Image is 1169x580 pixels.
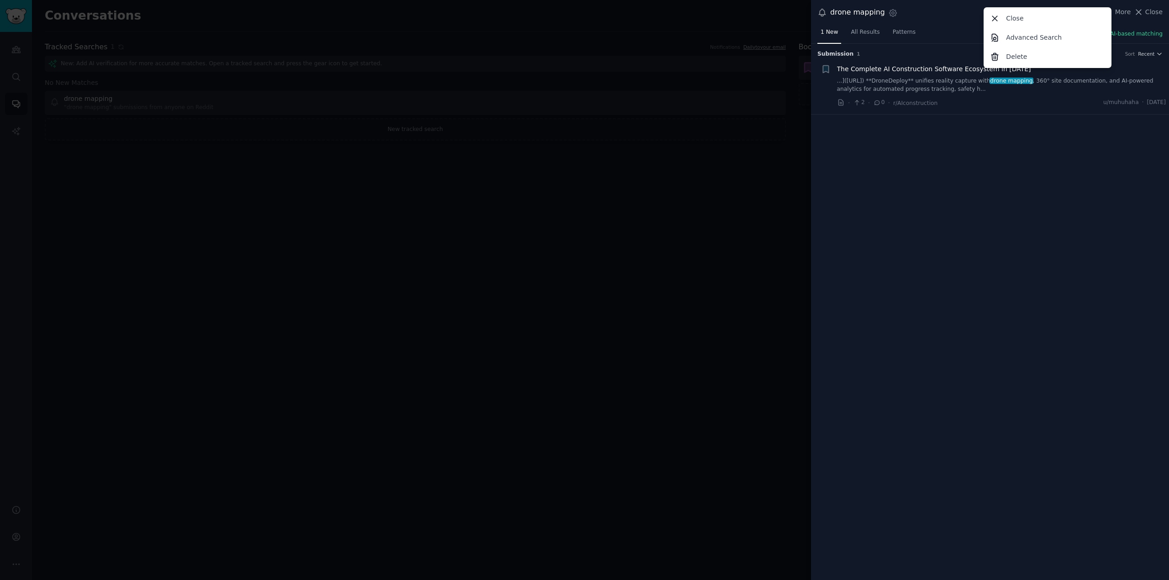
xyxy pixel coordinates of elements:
[1115,7,1131,17] span: More
[1006,52,1027,62] p: Delete
[848,98,850,108] span: ·
[830,7,885,18] div: drone mapping
[1138,51,1154,57] span: Recent
[848,25,883,44] a: All Results
[837,77,1166,93] a: ...]([URL]) **DroneDeploy** unifies reality capture withdrone mapping, 360° site documentation, a...
[1134,7,1163,17] button: Close
[853,99,864,107] span: 2
[821,28,838,37] span: 1 New
[1006,33,1062,42] p: Advanced Search
[990,78,1034,84] span: drone mapping
[890,25,919,44] a: Patterns
[837,64,1031,74] a: The Complete AI Construction Software Ecosystem in [DATE]
[1106,7,1131,17] button: More
[893,28,916,37] span: Patterns
[1095,30,1163,38] button: New: AI-based matching
[868,98,870,108] span: ·
[1145,7,1163,17] span: Close
[1138,51,1163,57] button: Recent
[873,99,885,107] span: 0
[893,100,937,106] span: r/AIconstruction
[857,51,860,57] span: 1
[985,28,1110,47] a: Advanced Search
[851,28,879,37] span: All Results
[888,98,890,108] span: ·
[1125,51,1135,57] div: Sort
[1006,14,1023,23] p: Close
[817,50,853,58] span: Submission
[1147,99,1166,107] span: [DATE]
[1103,99,1139,107] span: u/muhuhaha
[817,25,841,44] a: 1 New
[1142,99,1144,107] span: ·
